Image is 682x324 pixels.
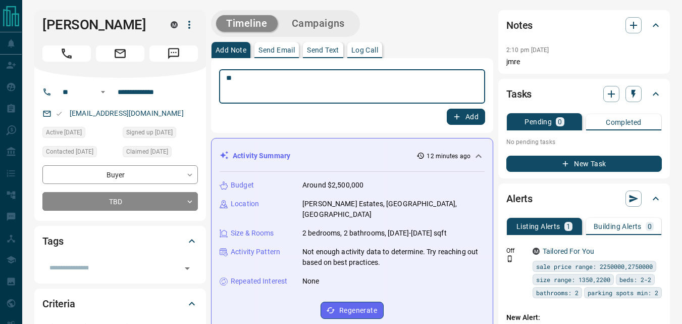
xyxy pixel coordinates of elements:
[516,223,560,230] p: Listing Alerts
[506,134,662,150] p: No pending tasks
[566,223,570,230] p: 1
[231,180,254,191] p: Budget
[321,302,384,319] button: Regenerate
[506,312,662,323] p: New Alert:
[302,180,363,191] p: Around $2,500,000
[216,47,246,54] p: Add Note
[536,288,579,298] span: bathrooms: 2
[536,274,610,285] span: size range: 1350,2200
[606,119,642,126] p: Completed
[42,229,198,253] div: Tags
[97,86,109,98] button: Open
[220,147,485,165] div: Activity Summary12 minutes ago
[506,17,533,33] h2: Notes
[46,147,93,157] span: Contacted [DATE]
[506,191,533,207] h2: Alerts
[42,233,63,249] h2: Tags
[506,57,662,67] p: jmre
[42,127,118,141] div: Fri Oct 10 2025
[302,228,447,239] p: 2 bedrooms, 2 bathrooms, [DATE]-[DATE] sqft
[506,246,527,255] p: Off
[42,296,75,312] h2: Criteria
[231,247,280,257] p: Activity Pattern
[427,152,470,161] p: 12 minutes ago
[42,192,198,211] div: TBD
[506,255,513,262] svg: Push Notification Only
[447,109,485,125] button: Add
[506,86,532,102] h2: Tasks
[231,276,287,287] p: Repeated Interest
[302,276,320,287] p: None
[506,82,662,106] div: Tasks
[42,165,198,184] div: Buyer
[282,15,355,32] button: Campaigns
[506,156,662,172] button: New Task
[231,199,259,209] p: Location
[123,127,198,141] div: Fri Oct 10 2025
[533,248,540,255] div: mrloft.ca
[42,45,91,62] span: Call
[588,288,658,298] span: parking spots min: 2
[506,13,662,37] div: Notes
[70,109,184,117] a: [EMAIL_ADDRESS][DOMAIN_NAME]
[46,127,82,137] span: Active [DATE]
[302,199,485,220] p: [PERSON_NAME] Estates, [GEOGRAPHIC_DATA], [GEOGRAPHIC_DATA]
[558,118,562,125] p: 0
[56,110,63,117] svg: Email Valid
[543,247,594,255] a: Tailored For You
[351,47,378,54] p: Log Call
[536,261,653,271] span: sale price range: 2250000,2750000
[302,247,485,268] p: Not enough activity data to determine. Try reaching out based on best practices.
[149,45,198,62] span: Message
[216,15,278,32] button: Timeline
[42,17,155,33] h1: [PERSON_NAME]
[96,45,144,62] span: Email
[506,187,662,211] div: Alerts
[233,151,290,161] p: Activity Summary
[506,47,549,54] p: 2:10 pm [DATE]
[594,223,642,230] p: Building Alerts
[648,223,652,230] p: 0
[42,146,118,160] div: Fri Oct 10 2025
[180,261,194,275] button: Open
[123,146,198,160] div: Fri Oct 10 2025
[619,274,651,285] span: beds: 2-2
[126,127,173,137] span: Signed up [DATE]
[258,47,295,54] p: Send Email
[42,292,198,316] div: Criteria
[171,21,178,28] div: mrloft.ca
[307,47,339,54] p: Send Text
[126,147,168,157] span: Claimed [DATE]
[524,118,552,125] p: Pending
[231,228,274,239] p: Size & Rooms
